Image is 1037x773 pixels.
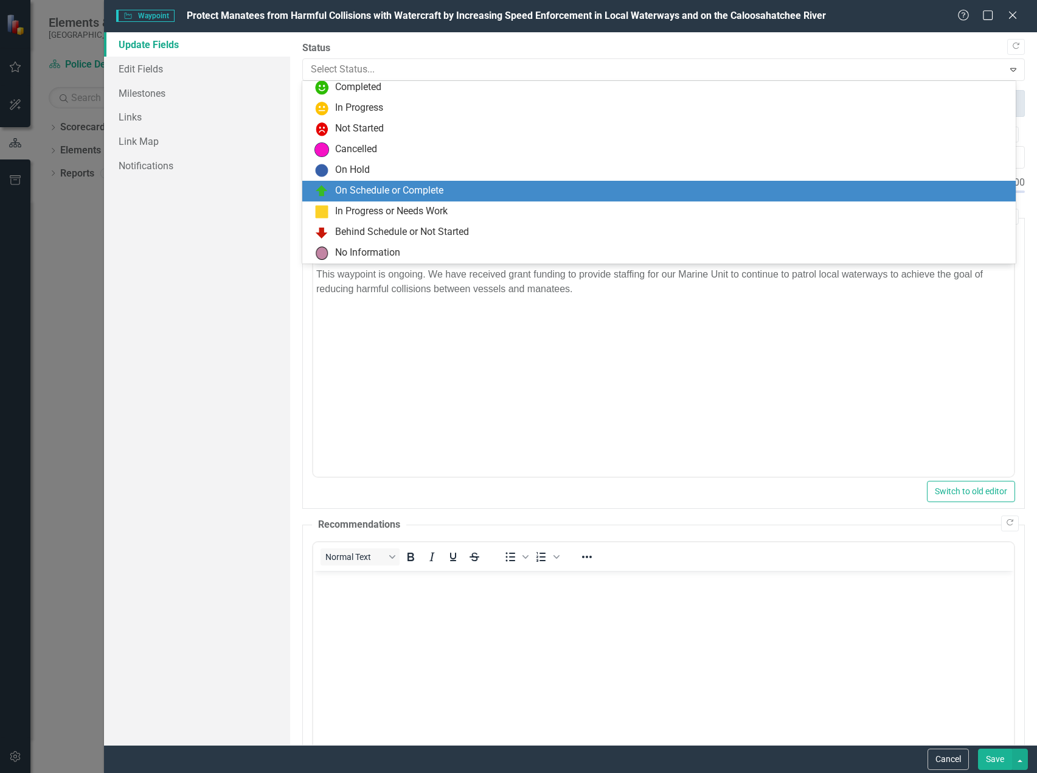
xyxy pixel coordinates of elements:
[335,142,377,156] div: Cancelled
[187,10,826,21] span: Protect Manatees from Harmful Collisions with Watercraft by Increasing Speed Enforcement in Local...
[325,552,385,562] span: Normal Text
[978,749,1012,770] button: Save
[314,225,329,240] img: Behind Schedule or Not Started
[314,80,329,95] img: Completed
[335,80,381,94] div: Completed
[314,246,329,261] img: No Information
[928,749,969,770] button: Cancel
[314,122,329,136] img: Not Started
[314,101,329,116] img: In Progress
[335,163,370,177] div: On Hold
[421,548,442,565] button: Italic
[314,184,329,198] img: On Schedule or Complete
[500,548,530,565] div: Bullet list
[314,163,329,178] img: On Hold
[314,205,329,219] img: In Progress or Needs Work
[302,41,1025,55] label: Status
[104,32,291,57] a: Update Fields
[104,129,291,153] a: Link Map
[104,57,291,81] a: Edit Fields
[531,548,561,565] div: Numbered list
[104,105,291,129] a: Links
[927,481,1015,502] button: Switch to old editor
[313,264,1014,477] iframe: Rich Text Area
[321,548,400,565] button: Block Normal Text
[314,142,329,157] img: Cancelled
[335,225,469,239] div: Behind Schedule or Not Started
[443,548,463,565] button: Underline
[464,548,485,565] button: Strikethrough
[577,548,597,565] button: Reveal or hide additional toolbar items
[104,153,291,178] a: Notifications
[104,81,291,105] a: Milestones
[335,101,383,115] div: In Progress
[400,548,421,565] button: Bold
[335,122,384,136] div: Not Started
[335,184,443,198] div: On Schedule or Complete
[312,518,406,532] legend: Recommendations
[335,205,448,219] div: In Progress or Needs Work
[335,246,400,260] div: No Information
[116,10,175,22] span: Waypoint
